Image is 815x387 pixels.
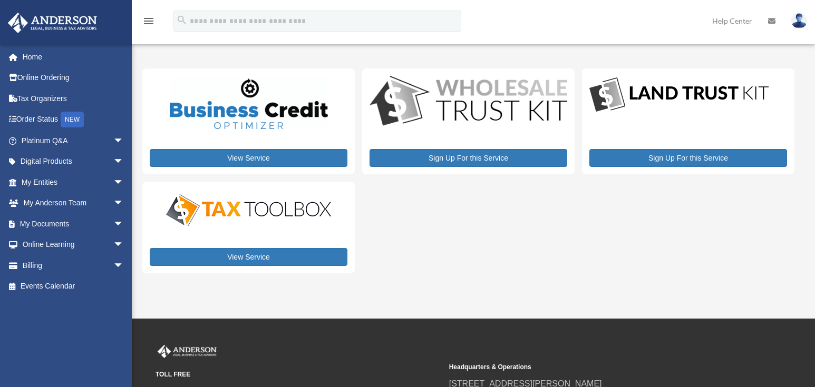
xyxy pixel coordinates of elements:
[7,130,140,151] a: Platinum Q&Aarrow_drop_down
[156,345,219,359] img: Anderson Advisors Platinum Portal
[7,276,140,297] a: Events Calendar
[142,15,155,27] i: menu
[589,76,769,114] img: LandTrust_lgo-1.jpg
[370,76,567,128] img: WS-Trust-Kit-lgo-1.jpg
[113,151,134,173] span: arrow_drop_down
[7,88,140,109] a: Tax Organizers
[142,18,155,27] a: menu
[791,13,807,28] img: User Pic
[7,151,134,172] a: Digital Productsarrow_drop_down
[370,149,567,167] a: Sign Up For this Service
[7,172,140,193] a: My Entitiesarrow_drop_down
[7,255,140,276] a: Billingarrow_drop_down
[176,14,188,26] i: search
[7,213,140,234] a: My Documentsarrow_drop_down
[5,13,100,33] img: Anderson Advisors Platinum Portal
[7,109,140,131] a: Order StatusNEW
[113,193,134,214] span: arrow_drop_down
[449,362,735,373] small: Headquarters & Operations
[61,112,84,127] div: NEW
[150,149,347,167] a: View Service
[589,149,787,167] a: Sign Up For this Service
[113,172,134,193] span: arrow_drop_down
[7,46,140,67] a: Home
[113,255,134,276] span: arrow_drop_down
[7,193,140,214] a: My Anderson Teamarrow_drop_down
[7,67,140,88] a: Online Ordering
[150,248,347,266] a: View Service
[7,234,140,255] a: Online Learningarrow_drop_down
[156,369,442,380] small: TOLL FREE
[113,213,134,235] span: arrow_drop_down
[113,234,134,256] span: arrow_drop_down
[113,130,134,152] span: arrow_drop_down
